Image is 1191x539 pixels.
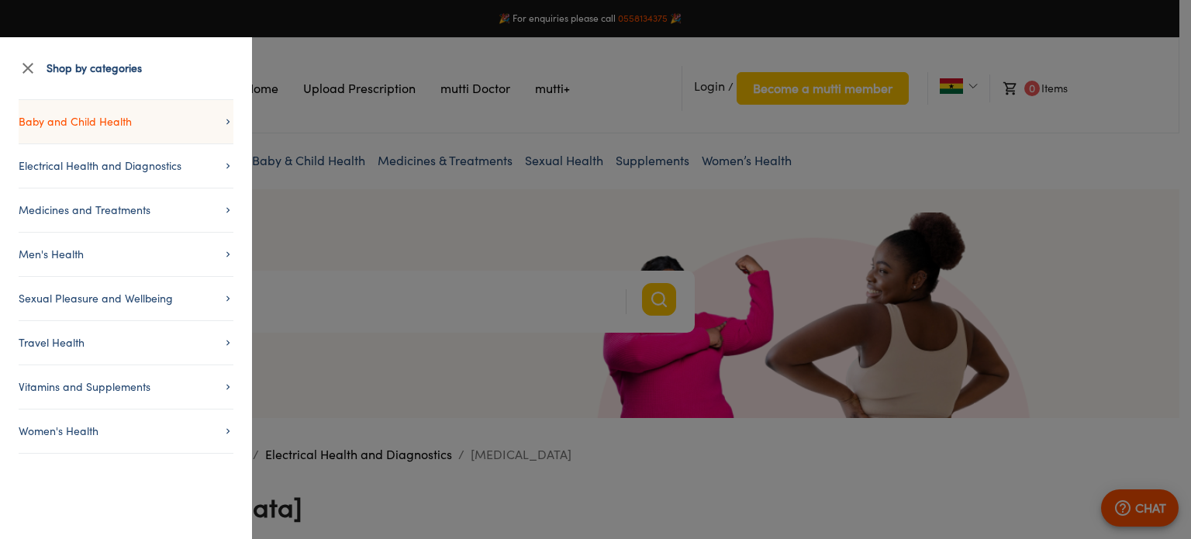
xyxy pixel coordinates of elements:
span: Electrical Health and Diagnostics [19,157,233,175]
span: Travel Health [19,333,233,352]
span: Sexual Pleasure and Wellbeing [19,289,233,308]
span: Women's Health [19,422,233,441]
span: Vitamins and Supplements [19,378,233,396]
span: Baby and Child Health [19,112,233,131]
span: Men's Health [19,245,233,264]
span: Medicines and Treatments [19,201,233,219]
p: Shop by categories [47,60,142,75]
